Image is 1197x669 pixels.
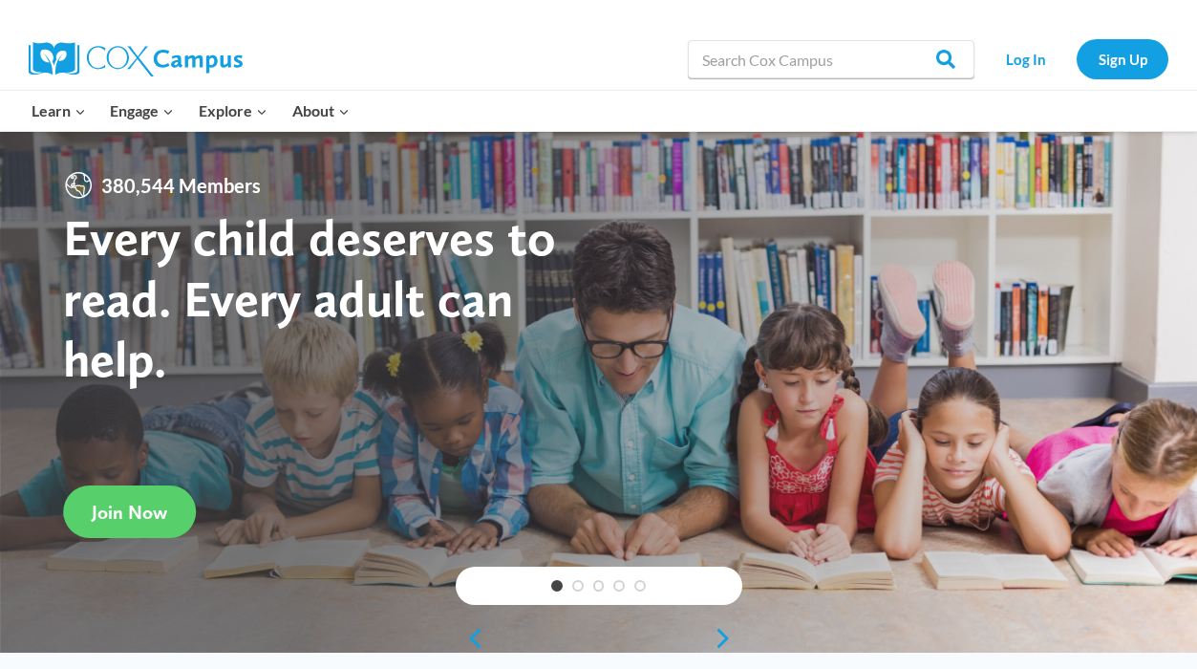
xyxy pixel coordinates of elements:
[92,501,167,524] span: Join Now
[63,486,196,538] a: Join Now
[110,98,174,123] span: Engage
[63,206,556,389] strong: Every child deserves to read. Every adult can help.
[456,619,742,658] div: content slider buttons
[613,580,625,592] a: 4
[984,39,1067,78] a: Log In
[456,627,484,650] a: previous
[199,98,267,123] span: Explore
[32,98,86,123] span: Learn
[19,91,361,131] nav: Primary Navigation
[1077,39,1168,78] a: Sign Up
[634,580,646,592] a: 5
[94,170,268,201] span: 380,544 Members
[572,580,584,592] a: 2
[593,580,605,592] a: 3
[29,42,243,76] img: Cox Campus
[984,39,1168,78] nav: Secondary Navigation
[551,580,563,592] a: 1
[292,98,350,123] span: About
[688,40,974,78] input: Search Cox Campus
[714,627,742,650] a: next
